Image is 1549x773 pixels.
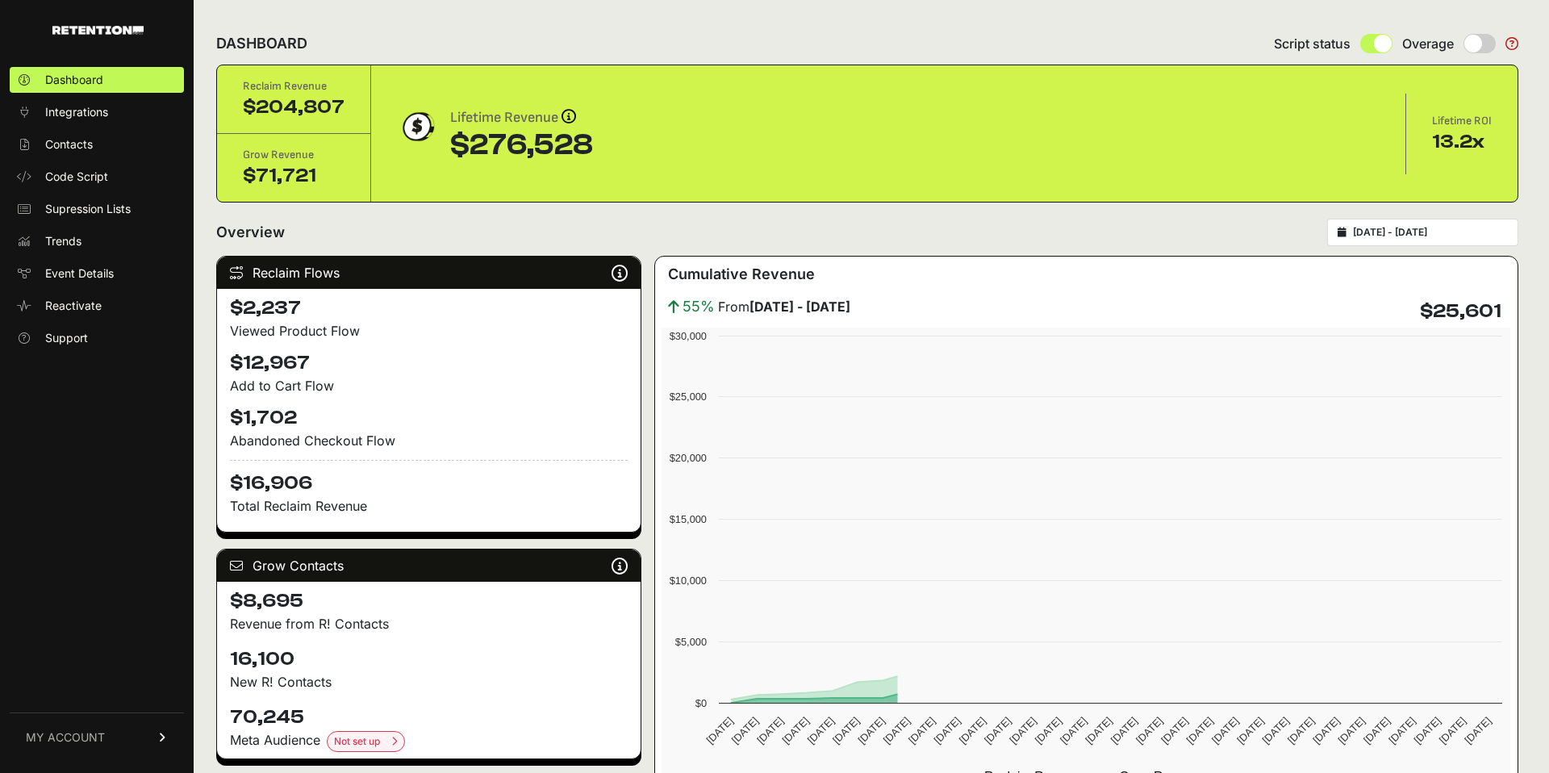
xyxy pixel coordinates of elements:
[1159,715,1191,746] text: [DATE]
[982,715,1013,746] text: [DATE]
[243,163,344,189] div: $71,721
[45,298,102,314] span: Reactivate
[1209,715,1241,746] text: [DATE]
[45,265,114,282] span: Event Details
[670,513,707,525] text: $15,000
[668,263,815,286] h3: Cumulative Revenue
[932,715,963,746] text: [DATE]
[695,697,707,709] text: $0
[10,712,184,762] a: MY ACCOUNT
[26,729,105,746] span: MY ACCOUNT
[1463,715,1494,746] text: [DATE]
[45,104,108,120] span: Integrations
[1134,715,1165,746] text: [DATE]
[1058,715,1089,746] text: [DATE]
[1387,715,1418,746] text: [DATE]
[683,295,715,318] span: 55%
[1412,715,1443,746] text: [DATE]
[805,715,837,746] text: [DATE]
[45,169,108,185] span: Code Script
[230,704,628,730] h4: 70,245
[230,460,628,496] h4: $16,906
[1033,715,1064,746] text: [DATE]
[216,32,307,55] h2: DASHBOARD
[230,672,628,692] p: New R! Contacts
[243,147,344,163] div: Grow Revenue
[1432,113,1492,129] div: Lifetime ROI
[230,405,628,431] h4: $1,702
[216,221,285,244] h2: Overview
[10,228,184,254] a: Trends
[749,299,850,315] strong: [DATE] - [DATE]
[450,107,593,129] div: Lifetime Revenue
[230,295,628,321] h4: $2,237
[856,715,887,746] text: [DATE]
[670,330,707,342] text: $30,000
[1361,715,1392,746] text: [DATE]
[729,715,761,746] text: [DATE]
[704,715,736,746] text: [DATE]
[1083,715,1115,746] text: [DATE]
[243,78,344,94] div: Reclaim Revenue
[1260,715,1292,746] text: [DATE]
[230,376,628,395] div: Add to Cart Flow
[45,233,81,249] span: Trends
[1336,715,1367,746] text: [DATE]
[217,257,641,289] div: Reclaim Flows
[10,196,184,222] a: Supression Lists
[230,614,628,633] p: Revenue from R! Contacts
[670,575,707,587] text: $10,000
[10,261,184,286] a: Event Details
[450,129,593,161] div: $276,528
[1285,715,1317,746] text: [DATE]
[230,730,628,752] div: Meta Audience
[10,67,184,93] a: Dashboard
[45,201,131,217] span: Supression Lists
[217,549,641,582] div: Grow Contacts
[230,431,628,450] div: Abandoned Checkout Flow
[45,72,103,88] span: Dashboard
[230,646,628,672] h4: 16,100
[1109,715,1140,746] text: [DATE]
[230,350,628,376] h4: $12,967
[1184,715,1216,746] text: [DATE]
[780,715,812,746] text: [DATE]
[1235,715,1267,746] text: [DATE]
[670,452,707,464] text: $20,000
[881,715,912,746] text: [DATE]
[718,297,850,316] span: From
[1274,34,1351,53] span: Script status
[45,136,93,153] span: Contacts
[1432,129,1492,155] div: 13.2x
[45,330,88,346] span: Support
[830,715,862,746] text: [DATE]
[10,164,184,190] a: Code Script
[957,715,988,746] text: [DATE]
[1008,715,1039,746] text: [DATE]
[10,293,184,319] a: Reactivate
[230,321,628,341] div: Viewed Product Flow
[230,588,628,614] h4: $8,695
[906,715,937,746] text: [DATE]
[10,132,184,157] a: Contacts
[675,636,707,648] text: $5,000
[1402,34,1454,53] span: Overage
[10,99,184,125] a: Integrations
[397,107,437,147] img: dollar-coin-05c43ed7efb7bc0c12610022525b4bbbb207c7efeef5aecc26f025e68dcafac9.png
[52,26,144,35] img: Retention.com
[670,391,707,403] text: $25,000
[1420,299,1501,324] h4: $25,601
[10,325,184,351] a: Support
[230,496,628,516] p: Total Reclaim Revenue
[1437,715,1468,746] text: [DATE]
[243,94,344,120] div: $204,807
[754,715,786,746] text: [DATE]
[1311,715,1342,746] text: [DATE]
